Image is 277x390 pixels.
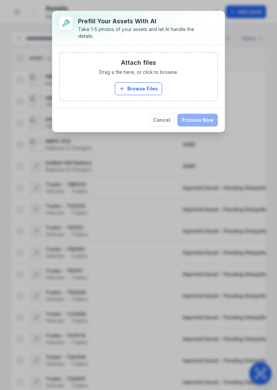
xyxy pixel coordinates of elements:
button: Browse Files [115,82,162,95]
h3: Attach files [121,58,156,67]
span: Drag a file here, or click to browse. [99,69,178,76]
h3: Prefill Your Assets with AI [78,17,207,26]
button: Cancel [149,114,175,127]
div: Take 1-5 photos of your assets and let AI handle the details. [78,26,207,39]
